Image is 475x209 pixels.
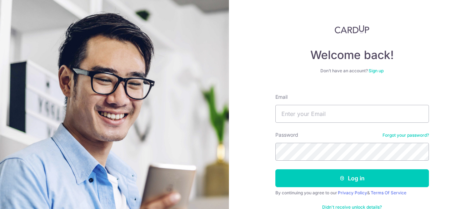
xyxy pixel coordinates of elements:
[369,68,384,73] a: Sign up
[338,190,367,195] a: Privacy Policy
[275,93,287,101] label: Email
[275,131,298,138] label: Password
[275,105,429,123] input: Enter your Email
[371,190,406,195] a: Terms Of Service
[275,190,429,196] div: By continuing you agree to our &
[275,48,429,62] h4: Welcome back!
[382,132,429,138] a: Forgot your password?
[275,68,429,74] div: Don’t have an account?
[275,169,429,187] button: Log in
[335,25,370,34] img: CardUp Logo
